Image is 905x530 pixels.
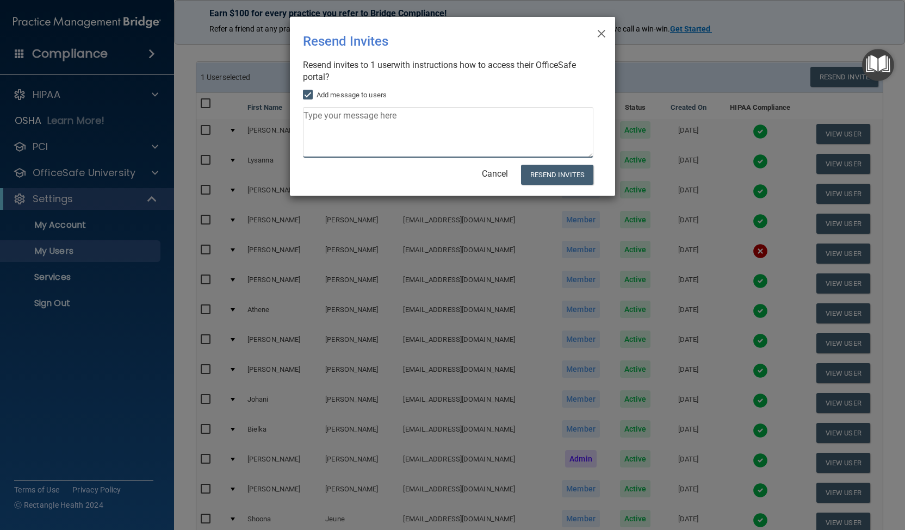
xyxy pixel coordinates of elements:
[303,91,315,99] input: Add message to users
[482,169,508,179] a: Cancel
[862,49,894,81] button: Open Resource Center
[597,21,606,43] span: ×
[303,59,593,83] div: Resend invites to 1 user with instructions how to access their OfficeSafe portal?
[303,89,387,102] label: Add message to users
[521,165,593,185] button: Resend Invites
[303,26,557,57] div: Resend Invites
